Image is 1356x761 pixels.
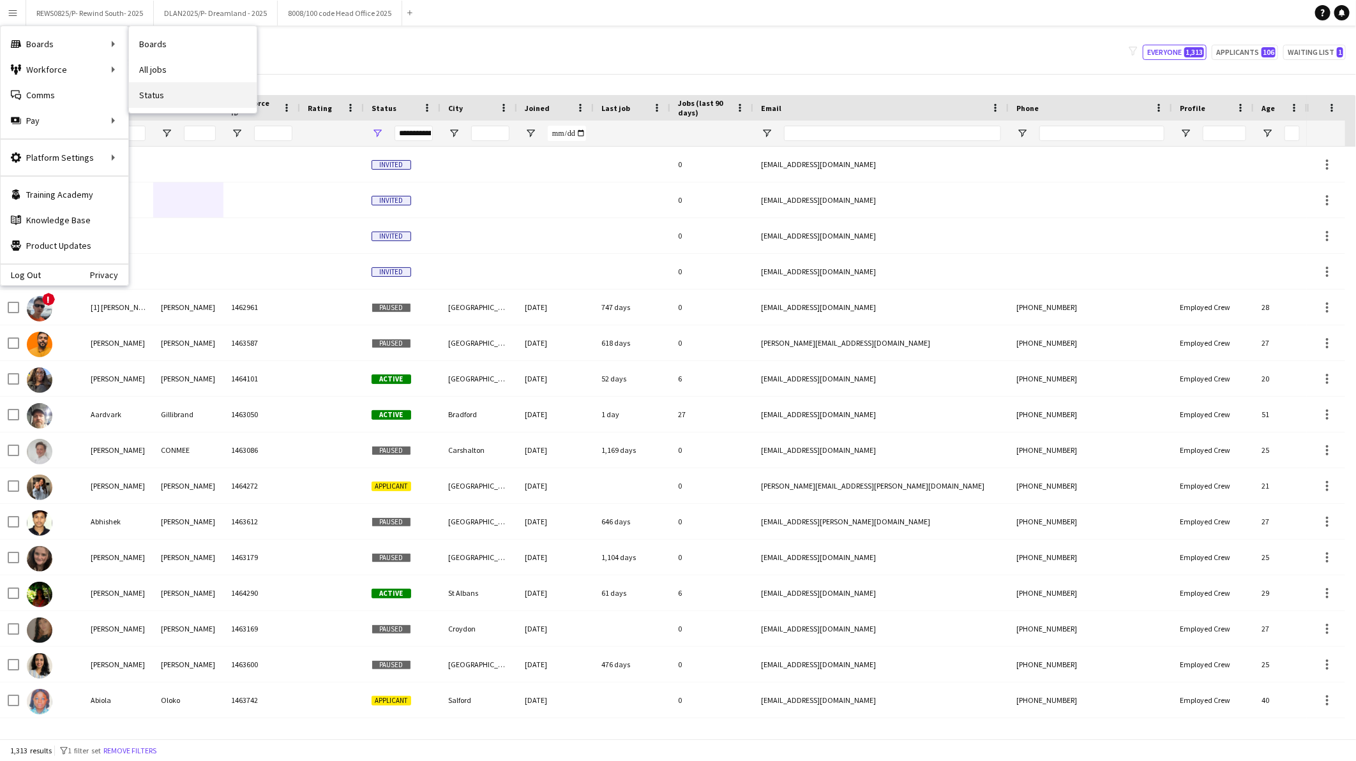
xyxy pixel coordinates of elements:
div: [PERSON_NAME] [153,575,223,610]
div: 1463179 [223,540,300,575]
div: 1464304 [223,718,300,753]
a: Boards [129,31,257,57]
div: Employed Crew [1172,432,1254,468]
div: [DATE] [517,647,594,682]
button: Open Filter Menu [231,128,243,139]
button: Open Filter Menu [448,128,460,139]
div: St Albans [441,575,517,610]
span: Last job [601,103,630,113]
a: Training Academy [1,182,128,207]
div: 6 [670,361,753,396]
span: Paused [372,553,411,563]
div: Croydon [441,611,517,646]
div: Employed Crew [1172,718,1254,753]
div: [DATE] [517,397,594,432]
div: Employed Crew [1172,575,1254,610]
input: Profile Filter Input [1203,126,1246,141]
div: 1463086 [223,432,300,468]
span: Applicant [372,696,411,706]
span: Paused [372,339,411,348]
div: Aardvark [83,397,153,432]
div: [DATE] [517,683,594,718]
div: Carshalton [441,432,517,468]
button: Open Filter Menu [372,128,383,139]
div: [GEOGRAPHIC_DATA] [441,468,517,503]
div: [EMAIL_ADDRESS][DOMAIN_NAME] [753,254,1009,289]
div: [PERSON_NAME] [153,647,223,682]
div: Abhishek [83,504,153,539]
div: 1464272 [223,468,300,503]
img: Abiola Oloko [27,689,52,714]
div: 0 [670,683,753,718]
button: Open Filter Menu [1180,128,1191,139]
button: Open Filter Menu [1016,128,1028,139]
div: Employed Crew [1172,540,1254,575]
input: First Name Filter Input [114,126,146,141]
div: 0 [670,432,753,468]
button: Open Filter Menu [1262,128,1273,139]
span: Profile [1180,103,1205,113]
div: [PERSON_NAME] [83,575,153,610]
div: Employed Crew [1172,647,1254,682]
div: [PERSON_NAME] [83,325,153,360]
div: 0 [670,647,753,682]
span: Invited [372,196,411,205]
div: 21 [1254,468,1307,503]
div: [GEOGRAPHIC_DATA] [441,647,517,682]
div: [GEOGRAPHIC_DATA] [441,361,517,396]
div: 29 [1254,575,1307,610]
div: [GEOGRAPHIC_DATA] [441,325,517,360]
div: [PERSON_NAME] [153,468,223,503]
span: 1 [1337,47,1343,57]
div: [DATE] [517,718,594,753]
img: AARON CONMEE [27,439,52,464]
img: Aastha Pandhare [27,475,52,500]
div: [PHONE_NUMBER] [1009,575,1172,610]
div: [PERSON_NAME] [83,611,153,646]
div: [PHONE_NUMBER] [1009,611,1172,646]
div: [GEOGRAPHIC_DATA] [441,718,517,753]
img: Abigail Rebello [27,653,52,679]
span: Paused [372,624,411,634]
button: 8008/100 code Head Office 2025 [278,1,402,26]
div: 1463169 [223,611,300,646]
div: [EMAIL_ADDRESS][DOMAIN_NAME] [753,218,1009,253]
div: [PERSON_NAME] [83,718,153,753]
input: Age Filter Input [1284,126,1300,141]
div: 1464101 [223,361,300,396]
div: [PERSON_NAME] [153,504,223,539]
div: 0 [670,182,753,218]
div: [PERSON_NAME][EMAIL_ADDRESS][PERSON_NAME][DOMAIN_NAME] [753,468,1009,503]
div: Employed Crew [1172,325,1254,360]
div: [DATE] [517,290,594,325]
div: [EMAIL_ADDRESS][DOMAIN_NAME] [753,182,1009,218]
div: 27 [670,397,753,432]
div: [EMAIL_ADDRESS][DOMAIN_NAME] [753,683,1009,718]
div: 1463742 [223,683,300,718]
div: [PERSON_NAME] [83,647,153,682]
span: Paused [372,660,411,670]
div: Oloko [153,683,223,718]
div: [EMAIL_ADDRESS][DOMAIN_NAME] [753,147,1009,182]
div: 0 [670,540,753,575]
div: 51 [1254,397,1307,432]
div: 1 day [594,397,670,432]
div: 20 [1254,361,1307,396]
img: Aaliyah Nwoke [27,367,52,393]
button: Open Filter Menu [761,128,772,139]
div: 0 [670,147,753,182]
div: [PERSON_NAME] [83,540,153,575]
div: [PERSON_NAME] [153,611,223,646]
div: 646 days [594,504,670,539]
div: 0 [670,218,753,253]
div: [PHONE_NUMBER] [1009,718,1172,753]
div: [EMAIL_ADDRESS][DOMAIN_NAME] [753,290,1009,325]
div: 1 day [594,718,670,753]
div: [PERSON_NAME] [83,468,153,503]
div: [DATE] [517,540,594,575]
div: [DATE] [517,468,594,503]
img: Abigail Hazrati [27,582,52,607]
div: 0 [670,611,753,646]
div: 0 [670,254,753,289]
div: [PERSON_NAME] [153,325,223,360]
